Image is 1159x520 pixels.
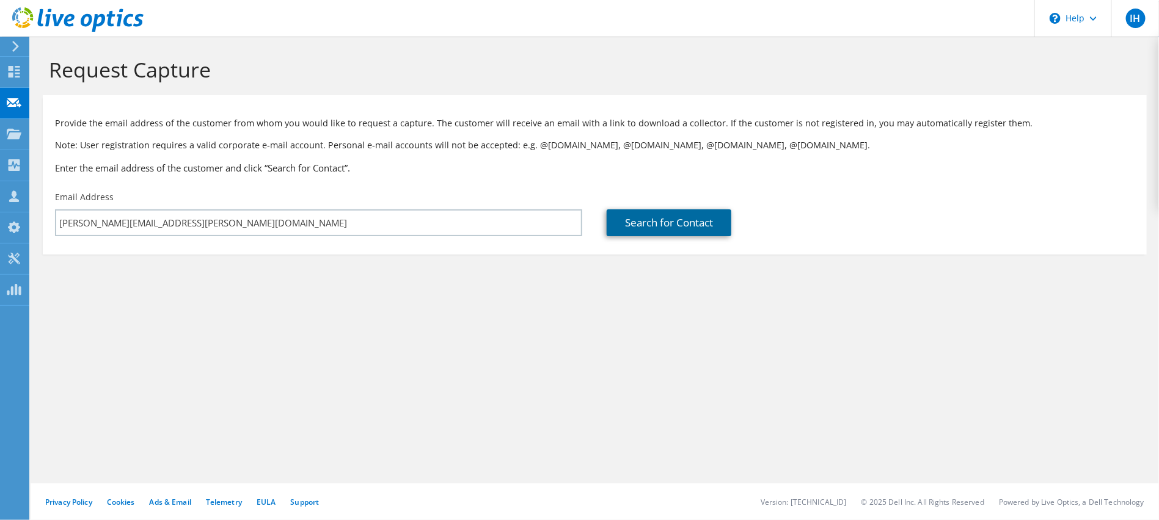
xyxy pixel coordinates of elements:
h3: Enter the email address of the customer and click “Search for Contact”. [55,161,1135,175]
a: Privacy Policy [45,497,92,507]
p: Note: User registration requires a valid corporate e-mail account. Personal e-mail accounts will ... [55,139,1135,152]
a: Cookies [107,497,135,507]
a: EULA [257,497,276,507]
span: IH [1126,9,1146,28]
label: Email Address [55,191,114,203]
svg: \n [1050,13,1061,24]
li: Version: [TECHNICAL_ID] [761,497,847,507]
p: Provide the email address of the customer from whom you would like to request a capture. The cust... [55,117,1135,130]
a: Ads & Email [150,497,191,507]
a: Support [290,497,319,507]
li: © 2025 Dell Inc. All Rights Reserved [861,497,984,507]
a: Search for Contact [607,209,731,236]
li: Powered by Live Optics, a Dell Technology [999,497,1144,507]
h1: Request Capture [49,57,1135,82]
a: Telemetry [206,497,242,507]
